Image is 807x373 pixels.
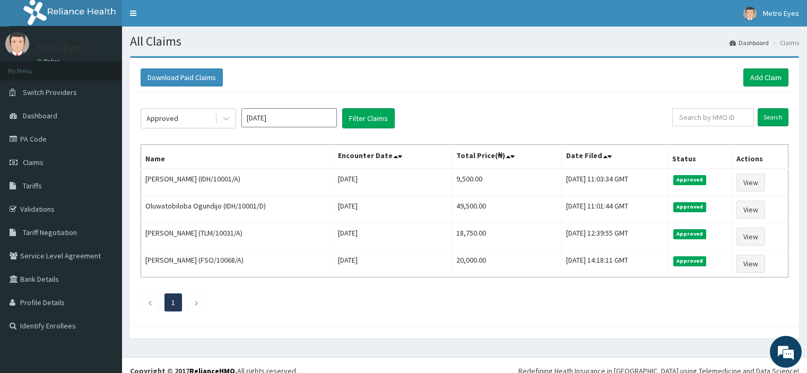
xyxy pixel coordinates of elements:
[141,169,334,196] td: [PERSON_NAME] (IDH/10001/A)
[770,38,799,47] li: Claims
[23,111,57,120] span: Dashboard
[146,113,178,124] div: Approved
[334,250,452,277] td: [DATE]
[23,181,42,190] span: Tariffs
[673,202,707,212] span: Approved
[562,169,667,196] td: [DATE] 11:03:34 GMT
[141,223,334,250] td: [PERSON_NAME] (TLM/10031/A)
[673,256,707,266] span: Approved
[562,145,667,169] th: Date Filed
[673,175,707,185] span: Approved
[37,58,63,65] a: Online
[452,196,562,223] td: 49,500.00
[736,255,765,273] a: View
[147,298,152,307] a: Previous page
[562,196,667,223] td: [DATE] 11:01:44 GMT
[743,68,788,86] a: Add Claim
[452,145,562,169] th: Total Price(₦)
[736,228,765,246] a: View
[194,298,199,307] a: Next page
[736,174,765,192] a: View
[130,34,799,48] h1: All Claims
[730,38,769,47] a: Dashboard
[452,223,562,250] td: 18,750.00
[141,68,223,86] button: Download Paid Claims
[763,8,799,18] span: Metro Eyes
[5,32,29,56] img: User Image
[141,145,334,169] th: Name
[342,108,395,128] button: Filter Claims
[23,158,44,167] span: Claims
[562,250,667,277] td: [DATE] 14:18:11 GMT
[743,7,757,20] img: User Image
[732,145,788,169] th: Actions
[672,108,754,126] input: Search by HMO ID
[334,169,452,196] td: [DATE]
[334,223,452,250] td: [DATE]
[37,43,83,53] p: Metro Eyes
[452,169,562,196] td: 9,500.00
[562,223,667,250] td: [DATE] 12:39:55 GMT
[141,196,334,223] td: Oluwatobiloba Ogundijo (IDH/10001/D)
[452,250,562,277] td: 20,000.00
[667,145,732,169] th: Status
[141,250,334,277] td: [PERSON_NAME] (FSO/10068/A)
[758,108,788,126] input: Search
[334,145,452,169] th: Encounter Date
[241,108,337,127] input: Select Month and Year
[171,298,175,307] a: Page 1 is your current page
[334,196,452,223] td: [DATE]
[736,201,765,219] a: View
[23,88,77,97] span: Switch Providers
[673,229,707,239] span: Approved
[23,228,77,237] span: Tariff Negotiation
